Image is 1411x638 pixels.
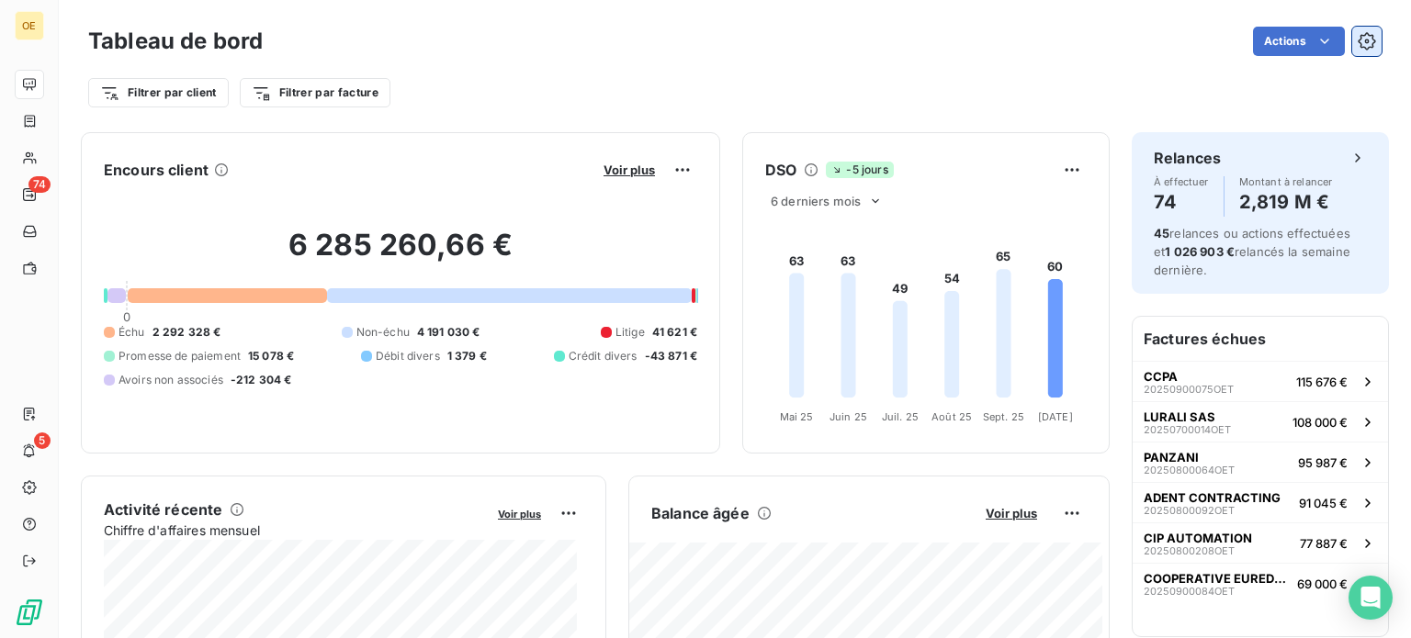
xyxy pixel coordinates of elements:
[1154,226,1169,241] span: 45
[1299,496,1348,510] span: 91 045 €
[104,520,485,540] span: Chiffre d'affaires mensuel
[983,410,1024,423] tspan: Sept. 25
[1144,490,1281,505] span: ADENT CONTRACTING
[88,78,229,107] button: Filtrer par client
[1133,522,1388,563] button: CIP AUTOMATION20250800208OET77 887 €
[1133,482,1388,522] button: ADENT CONTRACTING20250800092OET91 045 €
[615,324,645,341] span: Litige
[1144,465,1235,476] span: 20250800064OET
[104,159,209,181] h6: Encours client
[1133,442,1388,482] button: PANZANI20250800064OET95 987 €
[1144,384,1234,395] span: 20250900075OET
[569,348,638,364] span: Crédit divers
[119,372,223,388] span: Avoirs non associés
[1133,317,1388,361] h6: Factures échues
[1144,505,1235,516] span: 20250800092OET
[248,348,294,364] span: 15 078 €
[1154,176,1209,187] span: À effectuer
[1300,536,1348,551] span: 77 887 €
[1154,147,1221,169] h6: Relances
[765,159,796,181] h6: DSO
[492,505,547,521] button: Voir plus
[119,324,145,341] span: Échu
[1133,563,1388,603] button: COOPERATIVE EUREDEN20250900084OET69 000 €
[771,194,861,208] span: 6 derniers mois
[1297,576,1348,591] span: 69 000 €
[826,162,893,178] span: -5 jours
[104,498,222,520] h6: Activité récente
[15,11,44,40] div: OE
[598,162,660,178] button: Voir plus
[34,432,51,449] span: 5
[1349,576,1393,620] div: Open Intercom Messenger
[645,348,697,364] span: -43 871 €
[1144,571,1290,586] span: COOPERATIVE EUREDEN
[123,309,130,324] span: 0
[1144,409,1215,424] span: LURALI SAS
[931,410,972,423] tspan: Août 25
[1038,410,1073,423] tspan: [DATE]
[119,348,241,364] span: Promesse de paiement
[986,506,1037,520] span: Voir plus
[1298,455,1348,470] span: 95 987 €
[240,78,390,107] button: Filtrer par facture
[376,348,440,364] span: Débit divers
[498,508,541,520] span: Voir plus
[651,502,750,524] h6: Balance âgée
[604,162,655,177] span: Voir plus
[1144,586,1235,597] span: 20250900084OET
[780,410,814,423] tspan: Mai 25
[1154,187,1209,217] h4: 74
[1296,375,1348,389] span: 115 676 €
[1144,545,1235,556] span: 20250800208OET
[1133,401,1388,442] button: LURALI SAS20250700014OET108 000 €
[1165,244,1235,259] span: 1 026 903 €
[447,348,487,364] span: 1 379 €
[882,410,919,423] tspan: Juil. 25
[356,324,410,341] span: Non-échu
[417,324,480,341] span: 4 191 030 €
[1144,450,1199,465] span: PANZANI
[980,505,1043,521] button: Voir plus
[1253,27,1345,56] button: Actions
[152,324,221,341] span: 2 292 328 €
[1239,176,1333,187] span: Montant à relancer
[104,227,697,282] h2: 6 285 260,66 €
[652,324,697,341] span: 41 621 €
[1292,415,1348,430] span: 108 000 €
[1133,361,1388,401] button: CCPA20250900075OET115 676 €
[830,410,867,423] tspan: Juin 25
[88,25,263,58] h3: Tableau de bord
[15,598,44,627] img: Logo LeanPay
[1239,187,1333,217] h4: 2,819 M €
[28,176,51,193] span: 74
[1144,369,1178,384] span: CCPA
[1144,531,1252,545] span: CIP AUTOMATION
[231,372,292,388] span: -212 304 €
[1154,226,1350,277] span: relances ou actions effectuées et relancés la semaine dernière.
[1144,424,1231,435] span: 20250700014OET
